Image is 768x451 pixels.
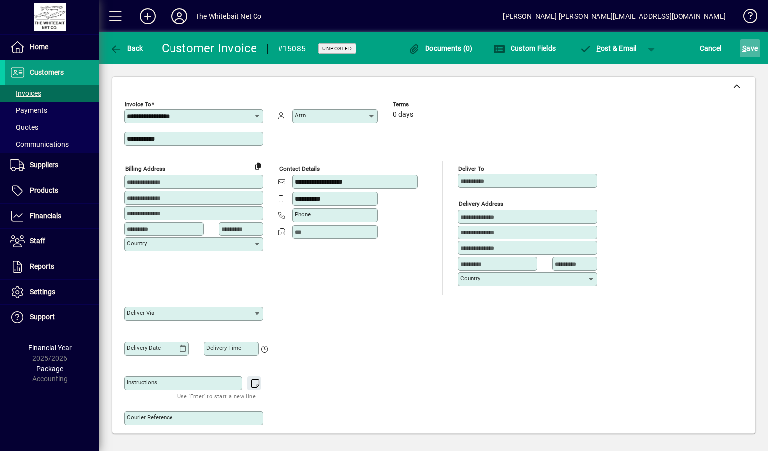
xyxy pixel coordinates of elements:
[162,40,257,56] div: Customer Invoice
[5,229,99,254] a: Staff
[195,8,262,24] div: The Whitebait Net Co
[458,165,484,172] mat-label: Deliver To
[697,39,724,57] button: Cancel
[406,39,475,57] button: Documents (0)
[30,262,54,270] span: Reports
[5,102,99,119] a: Payments
[278,41,306,57] div: #15085
[740,39,760,57] button: Save
[574,39,642,57] button: Post & Email
[5,119,99,136] a: Quotes
[700,40,722,56] span: Cancel
[493,44,556,52] span: Custom Fields
[597,44,601,52] span: P
[30,68,64,76] span: Customers
[30,313,55,321] span: Support
[5,35,99,60] a: Home
[460,275,480,282] mat-label: Country
[736,2,756,34] a: Knowledge Base
[5,305,99,330] a: Support
[30,288,55,296] span: Settings
[206,344,241,351] mat-label: Delivery time
[125,101,151,108] mat-label: Invoice To
[107,39,146,57] button: Back
[30,43,48,51] span: Home
[10,89,41,97] span: Invoices
[10,123,38,131] span: Quotes
[5,136,99,152] a: Communications
[177,390,256,402] mat-hint: Use 'Enter' to start a new line
[127,379,157,386] mat-label: Instructions
[742,40,758,56] span: ave
[5,254,99,279] a: Reports
[503,8,726,24] div: [PERSON_NAME] [PERSON_NAME][EMAIL_ADDRESS][DOMAIN_NAME]
[127,309,154,316] mat-label: Deliver via
[295,211,311,218] mat-label: Phone
[132,7,164,25] button: Add
[393,101,452,108] span: Terms
[393,111,413,119] span: 0 days
[250,158,266,174] button: Copy to Delivery address
[127,240,147,247] mat-label: Country
[5,280,99,304] a: Settings
[127,414,172,421] mat-label: Courier Reference
[10,106,47,114] span: Payments
[742,44,746,52] span: S
[99,39,154,57] app-page-header-button: Back
[295,112,306,119] mat-label: Attn
[30,186,58,194] span: Products
[30,161,58,169] span: Suppliers
[5,204,99,228] a: Financials
[5,178,99,203] a: Products
[10,140,69,148] span: Communications
[322,45,352,52] span: Unposted
[36,365,63,373] span: Package
[164,7,195,25] button: Profile
[110,44,143,52] span: Back
[30,212,61,220] span: Financials
[408,44,473,52] span: Documents (0)
[127,344,161,351] mat-label: Delivery date
[5,85,99,102] a: Invoices
[28,344,72,352] span: Financial Year
[491,39,558,57] button: Custom Fields
[579,44,637,52] span: ost & Email
[30,237,45,245] span: Staff
[5,153,99,178] a: Suppliers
